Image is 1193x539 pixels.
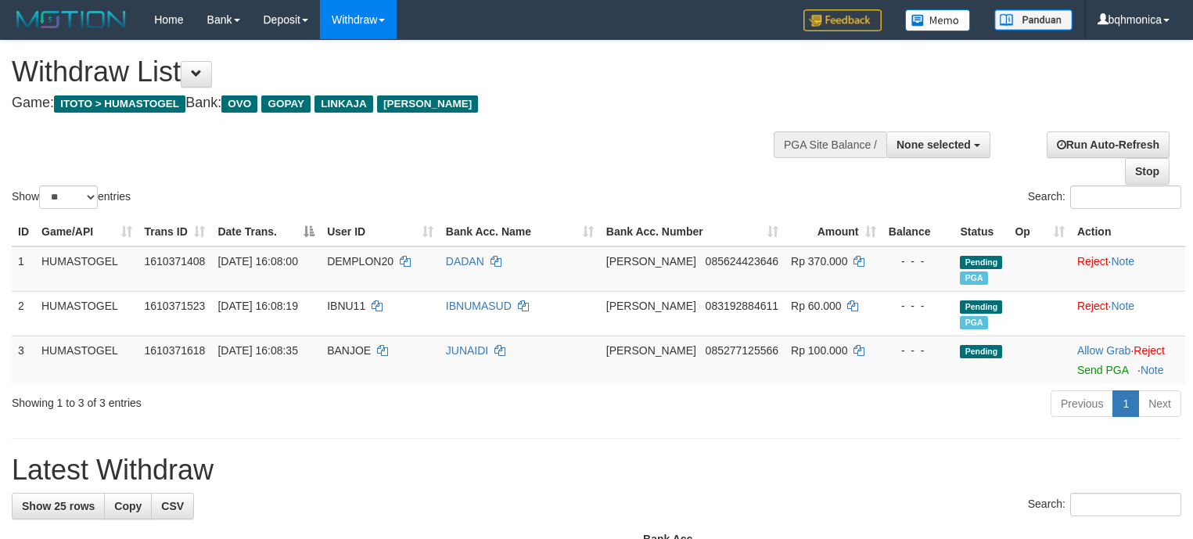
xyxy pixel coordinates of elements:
[54,95,185,113] span: ITOTO > HUMASTOGEL
[161,500,184,512] span: CSV
[791,255,847,268] span: Rp 370.000
[889,298,948,314] div: - - -
[886,131,990,158] button: None selected
[791,300,842,312] span: Rp 60.000
[217,255,297,268] span: [DATE] 16:08:00
[1071,336,1185,384] td: ·
[785,217,882,246] th: Amount: activate to sort column ascending
[960,271,987,285] span: Marked by bqhmonica
[960,256,1002,269] span: Pending
[321,217,440,246] th: User ID: activate to sort column ascending
[151,493,194,519] a: CSV
[12,493,105,519] a: Show 25 rows
[960,345,1002,358] span: Pending
[1112,255,1135,268] a: Note
[791,344,847,357] span: Rp 100.000
[1134,344,1165,357] a: Reject
[1077,255,1109,268] a: Reject
[377,95,478,113] span: [PERSON_NAME]
[889,343,948,358] div: - - -
[1071,217,1185,246] th: Action
[22,500,95,512] span: Show 25 rows
[1008,217,1070,246] th: Op: activate to sort column ascending
[889,253,948,269] div: - - -
[217,344,297,357] span: [DATE] 16:08:35
[1125,158,1170,185] a: Stop
[39,185,98,209] select: Showentries
[104,493,152,519] a: Copy
[1047,131,1170,158] a: Run Auto-Refresh
[138,217,212,246] th: Trans ID: activate to sort column ascending
[327,255,393,268] span: DEMPLON20
[905,9,971,31] img: Button%20Memo.svg
[446,300,512,312] a: IBNUMASUD
[35,217,138,246] th: Game/API: activate to sort column ascending
[994,9,1073,31] img: panduan.png
[960,300,1002,314] span: Pending
[145,255,206,268] span: 1610371408
[706,344,778,357] span: Copy 085277125566 to clipboard
[606,300,696,312] span: [PERSON_NAME]
[440,217,600,246] th: Bank Acc. Name: activate to sort column ascending
[606,255,696,268] span: [PERSON_NAME]
[12,246,35,292] td: 1
[12,8,131,31] img: MOTION_logo.png
[1077,364,1128,376] a: Send PGA
[114,500,142,512] span: Copy
[446,255,484,268] a: DADAN
[12,56,780,88] h1: Withdraw List
[1070,493,1181,516] input: Search:
[803,9,882,31] img: Feedback.jpg
[1070,185,1181,209] input: Search:
[1028,185,1181,209] label: Search:
[897,138,971,151] span: None selected
[1138,390,1181,417] a: Next
[954,217,1008,246] th: Status
[12,389,485,411] div: Showing 1 to 3 of 3 entries
[600,217,785,246] th: Bank Acc. Number: activate to sort column ascending
[1071,246,1185,292] td: ·
[706,300,778,312] span: Copy 083192884611 to clipboard
[12,291,35,336] td: 2
[211,217,321,246] th: Date Trans.: activate to sort column descending
[217,300,297,312] span: [DATE] 16:08:19
[145,344,206,357] span: 1610371618
[1051,390,1113,417] a: Previous
[12,185,131,209] label: Show entries
[327,344,371,357] span: BANJOE
[774,131,886,158] div: PGA Site Balance /
[35,246,138,292] td: HUMASTOGEL
[35,291,138,336] td: HUMASTOGEL
[606,344,696,357] span: [PERSON_NAME]
[221,95,257,113] span: OVO
[327,300,365,312] span: IBNU11
[1112,390,1139,417] a: 1
[1077,344,1130,357] a: Allow Grab
[1077,344,1134,357] span: ·
[706,255,778,268] span: Copy 085624423646 to clipboard
[1112,300,1135,312] a: Note
[960,316,987,329] span: Marked by bqhmonica
[35,336,138,384] td: HUMASTOGEL
[12,217,35,246] th: ID
[145,300,206,312] span: 1610371523
[1141,364,1164,376] a: Note
[1028,493,1181,516] label: Search:
[314,95,373,113] span: LINKAJA
[1071,291,1185,336] td: ·
[12,455,1181,486] h1: Latest Withdraw
[882,217,954,246] th: Balance
[261,95,311,113] span: GOPAY
[1077,300,1109,312] a: Reject
[12,95,780,111] h4: Game: Bank:
[12,336,35,384] td: 3
[446,344,488,357] a: JUNAIDI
